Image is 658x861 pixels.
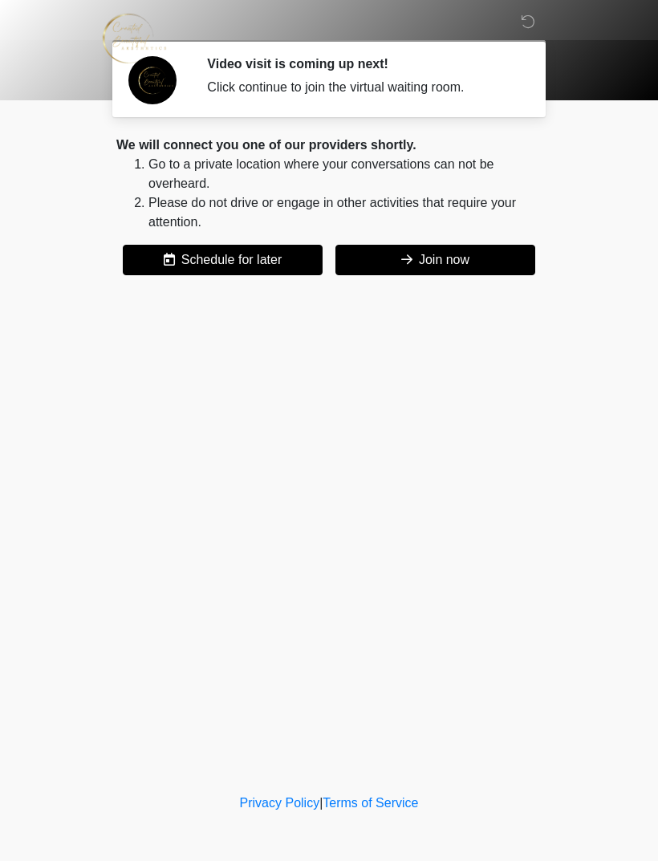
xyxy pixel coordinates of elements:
a: | [319,796,323,810]
img: Agent Avatar [128,56,177,104]
img: Created Beautiful Aesthetics Logo [100,12,168,64]
div: We will connect you one of our providers shortly. [116,136,542,155]
a: Privacy Policy [240,796,320,810]
button: Join now [335,245,535,275]
div: Click continue to join the virtual waiting room. [207,78,518,97]
li: Go to a private location where your conversations can not be overheard. [148,155,542,193]
a: Terms of Service [323,796,418,810]
button: Schedule for later [123,245,323,275]
li: Please do not drive or engage in other activities that require your attention. [148,193,542,232]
